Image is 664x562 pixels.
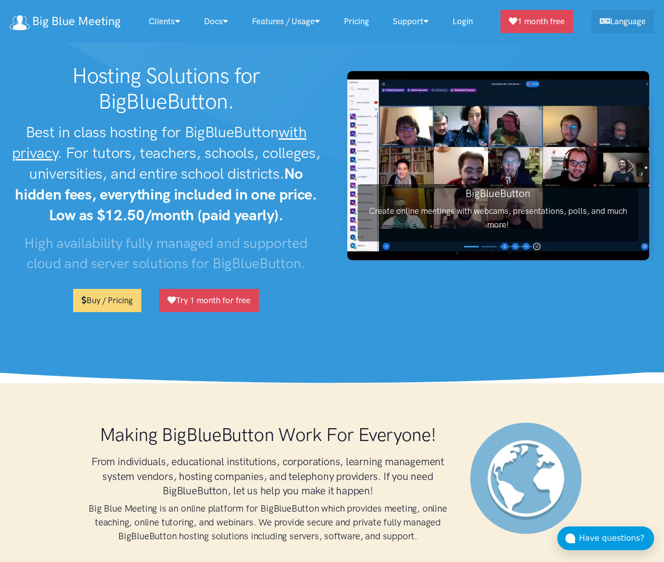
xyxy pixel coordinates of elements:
a: 1 month free [500,10,573,33]
img: BigBlueButton screenshot [347,71,649,260]
a: Features / Usage [240,11,332,32]
strong: No hidden fees, everything included in one price. Low as $12.50/month (paid yearly). [15,164,317,224]
a: Big Blue Meeting [10,11,121,32]
div: Have questions? [579,532,654,545]
h1: Making BigBlueButton Work For Everyone! [85,423,451,446]
a: Login [441,11,485,32]
a: Docs [192,11,240,32]
a: Language [591,10,654,33]
h3: BigBlueButton [358,186,639,201]
img: logo [10,15,30,30]
a: Try 1 month for free [159,289,259,312]
a: Support [381,11,441,32]
h2: Best in class hosting for BigBlueButton . For tutors, teachers, schools, colleges, universities, ... [10,122,322,225]
h3: From individuals, educational institutions, corporations, learning management system vendors, hos... [85,454,451,498]
a: Pricing [332,11,381,32]
h1: Hosting Solutions for BigBlueButton. [10,63,322,114]
button: Have questions? [557,526,654,550]
a: Clients [137,11,192,32]
a: Buy / Pricing [73,289,141,312]
p: Create online meetings with webcams, presentations, polls, and much more! [358,204,639,231]
h3: High availability fully managed and supported cloud and server solutions for BigBlueButton. [10,233,322,273]
h4: Big Blue Meeting is an online platform for BigBlueButton which provides meeting, online teaching,... [85,502,451,543]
